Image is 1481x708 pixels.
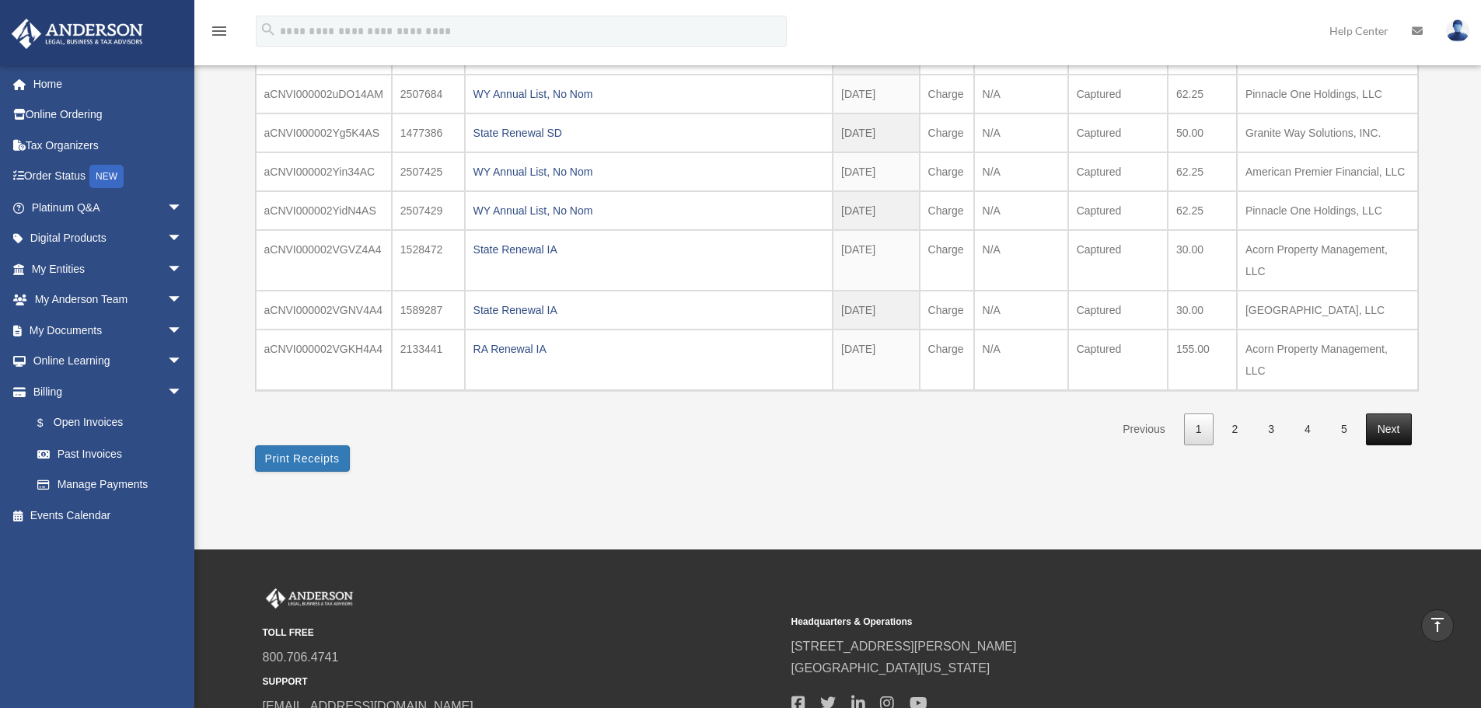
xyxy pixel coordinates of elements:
[89,165,124,188] div: NEW
[974,291,1068,330] td: N/A
[392,113,465,152] td: 1477386
[1237,75,1418,113] td: Pinnacle One Holdings, LLC
[974,75,1068,113] td: N/A
[833,291,920,330] td: [DATE]
[1329,413,1359,445] a: 5
[7,19,148,49] img: Anderson Advisors Platinum Portal
[974,191,1068,230] td: N/A
[392,75,465,113] td: 2507684
[263,625,781,641] small: TOLL FREE
[791,640,1017,653] a: [STREET_ADDRESS][PERSON_NAME]
[1068,113,1168,152] td: Captured
[920,291,974,330] td: Charge
[833,113,920,152] td: [DATE]
[11,500,206,531] a: Events Calendar
[11,99,206,131] a: Online Ordering
[256,75,392,113] td: aCNVI000002uDO14AM
[791,661,990,675] a: [GEOGRAPHIC_DATA][US_STATE]
[974,330,1068,390] td: N/A
[974,230,1068,291] td: N/A
[167,192,198,224] span: arrow_drop_down
[1366,413,1412,445] a: Next
[791,614,1309,630] small: Headquarters & Operations
[1068,191,1168,230] td: Captured
[833,152,920,191] td: [DATE]
[46,413,54,433] span: $
[11,346,206,377] a: Online Learningarrow_drop_down
[256,152,392,191] td: aCNVI000002Yin34AC
[1293,413,1322,445] a: 4
[974,152,1068,191] td: N/A
[920,152,974,191] td: Charge
[11,130,206,161] a: Tax Organizers
[1237,113,1418,152] td: Granite Way Solutions, INC.
[256,330,392,390] td: aCNVI000002VGKH4A4
[167,315,198,347] span: arrow_drop_down
[920,75,974,113] td: Charge
[11,161,206,193] a: Order StatusNEW
[210,22,229,40] i: menu
[167,346,198,378] span: arrow_drop_down
[473,83,824,105] div: WY Annual List, No Nom
[263,674,781,690] small: SUPPORT
[255,445,350,472] button: Print Receipts
[256,230,392,291] td: aCNVI000002VGVZ4A4
[22,407,206,439] a: $Open Invoices
[920,330,974,390] td: Charge
[1168,230,1237,291] td: 30.00
[1168,75,1237,113] td: 62.25
[1237,230,1418,291] td: Acorn Property Management, LLC
[256,291,392,330] td: aCNVI000002VGNV4A4
[473,200,824,221] div: WY Annual List, No Nom
[392,230,465,291] td: 1528472
[473,338,824,360] div: RA Renewal IA
[1184,413,1214,445] a: 1
[263,588,356,609] img: Anderson Advisors Platinum Portal
[1237,191,1418,230] td: Pinnacle One Holdings, LLC
[473,239,824,260] div: State Renewal IA
[167,253,198,285] span: arrow_drop_down
[1168,291,1237,330] td: 30.00
[974,113,1068,152] td: N/A
[833,75,920,113] td: [DATE]
[920,230,974,291] td: Charge
[392,330,465,390] td: 2133441
[11,284,206,316] a: My Anderson Teamarrow_drop_down
[1256,413,1286,445] a: 3
[1068,291,1168,330] td: Captured
[22,438,198,469] a: Past Invoices
[22,469,206,500] a: Manage Payments
[1168,191,1237,230] td: 62.25
[11,376,206,407] a: Billingarrow_drop_down
[1168,330,1237,390] td: 155.00
[473,299,824,321] div: State Renewal IA
[1428,616,1447,634] i: vertical_align_top
[920,113,974,152] td: Charge
[1068,330,1168,390] td: Captured
[11,192,206,223] a: Platinum Q&Aarrow_drop_down
[392,191,465,230] td: 2507429
[167,376,198,408] span: arrow_drop_down
[11,315,206,346] a: My Documentsarrow_drop_down
[167,284,198,316] span: arrow_drop_down
[833,330,920,390] td: [DATE]
[1237,330,1418,390] td: Acorn Property Management, LLC
[920,191,974,230] td: Charge
[833,191,920,230] td: [DATE]
[256,191,392,230] td: aCNVI000002YidN4AS
[1421,609,1454,642] a: vertical_align_top
[256,113,392,152] td: aCNVI000002Yg5K4AS
[1068,230,1168,291] td: Captured
[1237,152,1418,191] td: American Premier Financial, LLC
[833,230,920,291] td: [DATE]
[167,223,198,255] span: arrow_drop_down
[1168,113,1237,152] td: 50.00
[1168,152,1237,191] td: 62.25
[210,27,229,40] a: menu
[263,650,339,664] a: 800.706.4741
[473,161,824,183] div: WY Annual List, No Nom
[392,152,465,191] td: 2507425
[1237,291,1418,330] td: [GEOGRAPHIC_DATA], LLC
[1221,413,1250,445] a: 2
[1111,413,1176,445] a: Previous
